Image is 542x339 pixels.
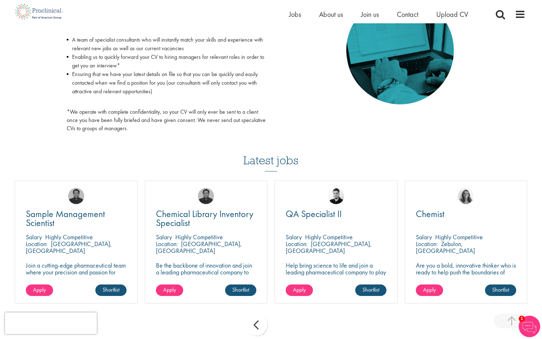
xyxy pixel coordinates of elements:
span: Location: [416,240,438,248]
li: Ensuring that we have your latest details on file so that you can be quickly and easily contacted... [67,70,266,104]
span: Salary [416,233,432,241]
span: Apply [293,286,306,293]
li: Enabling us to quickly forward your CV to hiring managers for relevant roles in order to get you ... [67,53,266,70]
span: Apply [163,286,176,293]
span: Location: [156,240,178,248]
p: Highly Competitive [45,233,93,241]
span: Location: [26,240,48,248]
span: Apply [33,286,46,293]
a: Join us [361,10,379,19]
span: Apply [423,286,436,293]
a: Jobs [289,10,301,19]
a: QA Specialist II [286,209,386,218]
a: Apply [26,284,53,296]
img: Chatbot [519,316,540,337]
img: Anderson Maldonado [328,188,344,204]
span: QA Specialist II [286,208,342,220]
p: Be the backbone of innovation and join a leading pharmaceutical company to help keep life-changin... [156,262,257,289]
p: [GEOGRAPHIC_DATA], [GEOGRAPHIC_DATA] [286,240,372,255]
img: Mike Raletz [68,188,84,204]
span: Location: [286,240,308,248]
p: [GEOGRAPHIC_DATA], [GEOGRAPHIC_DATA] [26,240,112,255]
span: Chemical Library Inventory Specialist [156,208,253,229]
a: Shortlist [95,284,127,296]
a: Shortlist [225,284,256,296]
a: Chemical Library Inventory Specialist [156,209,257,227]
p: Help bring science to life and join a leading pharmaceutical company to play a key role in delive... [286,262,386,296]
p: [GEOGRAPHIC_DATA], [GEOGRAPHIC_DATA] [156,240,242,255]
a: Shortlist [485,284,516,296]
iframe: reCAPTCHA [5,312,97,334]
p: Highly Competitive [175,233,223,241]
span: Salary [286,233,302,241]
a: Apply [286,284,313,296]
span: 1 [519,316,525,322]
span: Chemist [416,208,444,220]
p: Zebulon, [GEOGRAPHIC_DATA] [416,240,475,255]
img: Mike Raletz [198,188,214,204]
a: Chemist [416,209,517,218]
img: Jackie Cerchio [458,188,474,204]
a: Apply [416,284,443,296]
span: Salary [26,233,42,241]
p: Join a cutting-edge pharmaceutical team where your precision and passion for quality will help sh... [26,262,127,289]
span: Salary [156,233,172,241]
h3: Latest jobs [243,136,299,171]
p: Highly Competitive [305,233,353,241]
a: About us [319,10,343,19]
p: *We operate with complete confidentiality, so your CV will only ever be sent to a client once you... [67,108,266,133]
p: Highly Competitive [435,233,483,241]
span: Sample Management Scientist [26,208,105,229]
a: Contact [397,10,418,19]
a: Shortlist [355,284,386,296]
a: Sample Management Scientist [26,209,127,227]
a: Apply [156,284,183,296]
a: Upload CV [436,10,468,19]
p: Are you a bold, innovative thinker who is ready to help push the boundaries of science and make a... [416,262,517,289]
div: prev [246,314,267,336]
li: A team of specialist consultants who will instantly match your skills and experience with relevan... [67,36,266,53]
